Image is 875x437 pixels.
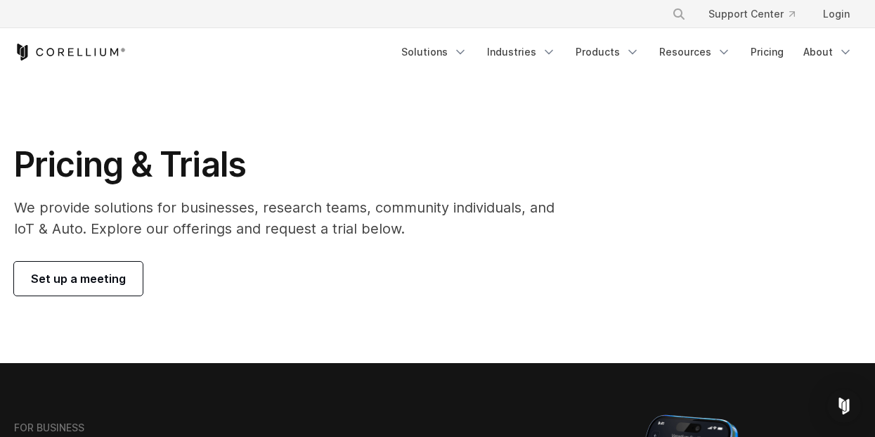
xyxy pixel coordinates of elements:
a: Resources [651,39,739,65]
p: We provide solutions for businesses, research teams, community individuals, and IoT & Auto. Explo... [14,197,569,239]
a: About [795,39,861,65]
h1: Pricing & Trials [14,144,569,186]
div: Navigation Menu [655,1,861,27]
a: Set up a meeting [14,262,143,296]
a: Industries [479,39,564,65]
a: Login [812,1,861,27]
a: Products [567,39,648,65]
a: Corellium Home [14,44,126,61]
button: Search [666,1,692,27]
h6: FOR BUSINESS [14,422,84,434]
div: Open Intercom Messenger [827,389,861,423]
div: Navigation Menu [393,39,861,65]
a: Pricing [742,39,792,65]
a: Support Center [697,1,806,27]
span: Set up a meeting [31,270,126,287]
a: Solutions [393,39,476,65]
